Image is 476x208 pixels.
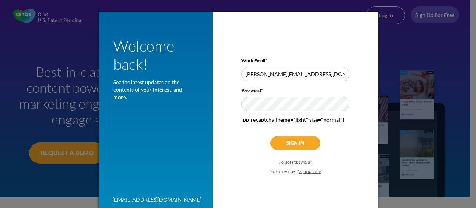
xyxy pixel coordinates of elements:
[113,37,193,73] div: Welcome back!
[110,196,201,203] a: [EMAIL_ADDRESS][DOMAIN_NAME]
[241,67,349,81] input: Username
[270,136,320,150] input: Sign In
[299,168,321,174] a: Sign up here
[241,168,349,174] div: Not a member?
[241,58,267,63] label: Work Email*
[113,78,193,101] div: See the latest updates on the contents of your interest, and more.
[279,159,312,165] a: Forgot Password?
[241,88,263,93] label: Password*
[241,116,349,124] li: [pp-recaptcha theme="light" size="normal"]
